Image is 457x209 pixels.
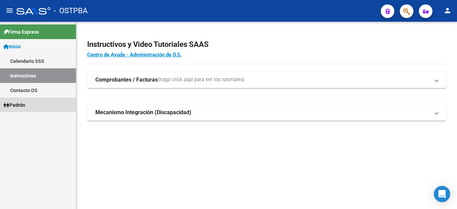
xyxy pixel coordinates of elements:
[87,72,446,88] mat-expansion-panel-header: Comprobantes / Facturas(haga click aquí para ver los tutoriales)
[3,28,39,36] span: Firma Express
[87,52,182,58] a: Centro de Ayuda - Administración de O.S.
[443,6,452,15] mat-icon: person
[158,76,245,84] span: (haga click aquí para ver los tutoriales)
[3,101,25,109] span: Padrón
[95,76,158,84] strong: Comprobantes / Facturas
[5,6,14,15] mat-icon: menu
[95,109,191,116] strong: Mecanismo Integración (Discapacidad)
[3,43,21,50] span: Inicio
[87,38,446,51] h2: Instructivos y Video Tutoriales SAAS
[434,186,450,202] div: Open Intercom Messenger
[54,3,88,18] span: - OSTPBA
[87,104,446,121] mat-expansion-panel-header: Mecanismo Integración (Discapacidad)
